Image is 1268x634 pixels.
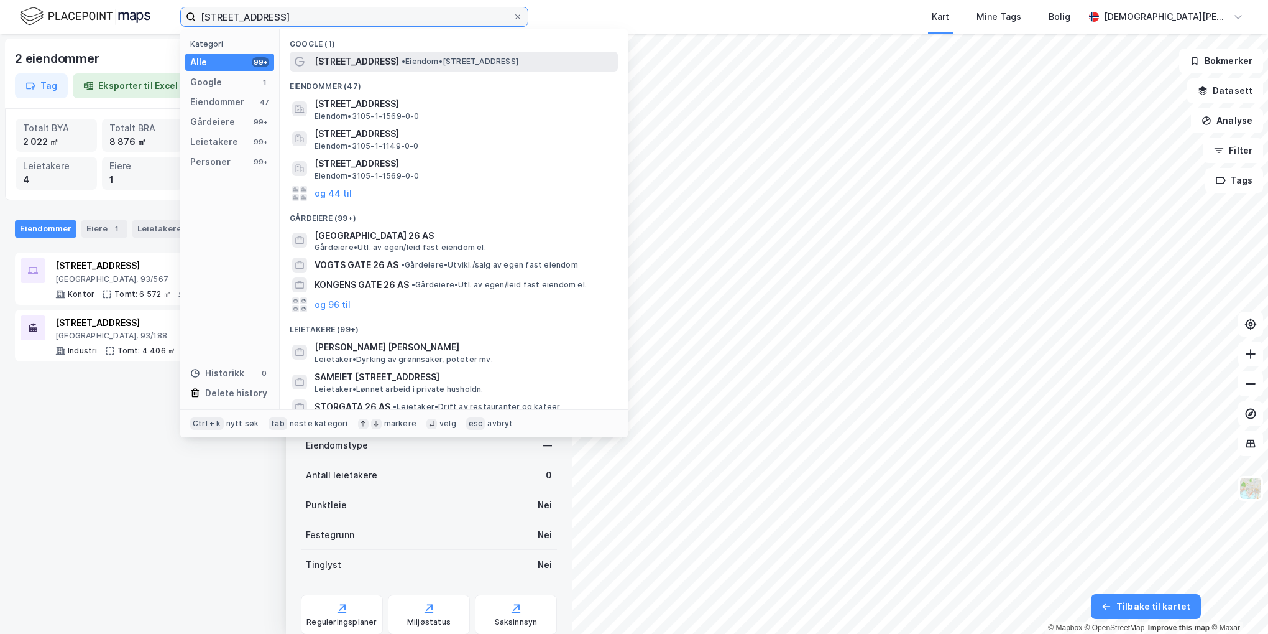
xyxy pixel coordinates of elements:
[538,528,552,543] div: Nei
[546,468,552,483] div: 0
[495,617,538,627] div: Saksinnsyn
[252,57,269,67] div: 99+
[315,111,420,121] span: Eiendom • 3105-1-1569-0-0
[306,557,341,572] div: Tinglyst
[290,419,348,429] div: neste kategori
[315,96,613,111] span: [STREET_ADDRESS]
[1206,574,1268,634] iframe: Chat Widget
[117,346,176,356] div: Tomt: 4 406 ㎡
[190,75,222,90] div: Google
[401,260,405,269] span: •
[252,117,269,127] div: 99+
[114,289,171,299] div: Tomt: 6 572 ㎡
[190,55,207,70] div: Alle
[543,438,552,453] div: —
[132,220,201,238] div: Leietakere
[280,29,628,52] div: Google (1)
[190,114,235,129] div: Gårdeiere
[306,617,377,627] div: Reguleringsplaner
[68,289,94,299] div: Kontor
[15,220,76,238] div: Eiendommer
[1191,108,1263,133] button: Analyse
[20,6,150,27] img: logo.f888ab2527a4732fd821a326f86c7f29.svg
[315,126,613,141] span: [STREET_ADDRESS]
[259,77,269,87] div: 1
[68,346,98,356] div: Industri
[1048,623,1082,632] a: Mapbox
[1203,138,1263,163] button: Filter
[269,417,287,430] div: tab
[280,203,628,226] div: Gårdeiere (99+)
[439,419,456,429] div: velg
[23,135,90,149] div: 2 022 ㎡
[196,7,513,26] input: Søk på adresse, matrikkel, gårdeiere, leietakere eller personer
[259,97,269,107] div: 47
[1049,9,1070,24] div: Bolig
[81,220,127,238] div: Eiere
[402,57,518,67] span: Eiendom • [STREET_ADDRESS]
[384,419,416,429] div: markere
[109,159,176,173] div: Eiere
[306,438,368,453] div: Eiendomstype
[23,173,90,187] div: 4
[23,121,90,135] div: Totalt BYA
[411,280,587,290] span: Gårdeiere • Utl. av egen/leid fast eiendom el.
[932,9,949,24] div: Kart
[110,223,122,235] div: 1
[190,39,274,49] div: Kategori
[315,370,613,385] span: SAMEIET [STREET_ADDRESS]
[190,95,244,110] div: Eiendommer
[538,498,552,513] div: Nei
[315,340,613,355] span: [PERSON_NAME] [PERSON_NAME]
[259,368,269,378] div: 0
[252,137,269,147] div: 99+
[73,73,188,98] button: Eksporter til Excel
[1239,477,1262,500] img: Z
[315,277,409,292] span: KONGENS GATE 26 AS
[538,557,552,572] div: Nei
[315,54,399,69] span: [STREET_ADDRESS]
[55,315,239,330] div: [STREET_ADDRESS]
[306,528,354,543] div: Festegrunn
[109,121,176,135] div: Totalt BRA
[315,243,486,253] span: Gårdeiere • Utl. av egen/leid fast eiendom el.
[315,141,419,151] span: Eiendom • 3105-1-1149-0-0
[23,159,90,173] div: Leietakere
[205,386,267,401] div: Delete history
[315,156,613,171] span: [STREET_ADDRESS]
[1085,623,1145,632] a: OpenStreetMap
[280,315,628,337] div: Leietakere (99+)
[315,228,613,243] span: [GEOGRAPHIC_DATA] 26 AS
[109,135,176,149] div: 8 876 ㎡
[315,258,398,273] span: VOGTS GATE 26 AS
[55,258,241,273] div: [STREET_ADDRESS]
[190,366,244,381] div: Historikk
[315,297,351,312] button: og 96 til
[1179,49,1263,73] button: Bokmerker
[401,260,578,270] span: Gårdeiere • Utvikl./salg av egen fast eiendom
[55,331,239,341] div: [GEOGRAPHIC_DATA], 93/188
[226,419,259,429] div: nytt søk
[466,417,485,430] div: esc
[252,157,269,167] div: 99+
[487,419,513,429] div: avbryt
[15,49,102,68] div: 2 eiendommer
[411,280,415,289] span: •
[190,417,224,430] div: Ctrl + k
[1187,78,1263,103] button: Datasett
[190,134,238,149] div: Leietakere
[407,617,451,627] div: Miljøstatus
[315,171,420,181] span: Eiendom • 3105-1-1569-0-0
[190,154,231,169] div: Personer
[315,399,390,414] span: STORGATA 26 AS
[280,72,628,94] div: Eiendommer (47)
[315,186,352,201] button: og 44 til
[393,402,397,411] span: •
[315,355,493,365] span: Leietaker • Dyrking av grønnsaker, poteter mv.
[976,9,1021,24] div: Mine Tags
[402,57,405,66] span: •
[55,274,241,284] div: [GEOGRAPHIC_DATA], 93/567
[15,73,68,98] button: Tag
[1104,9,1228,24] div: [DEMOGRAPHIC_DATA][PERSON_NAME]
